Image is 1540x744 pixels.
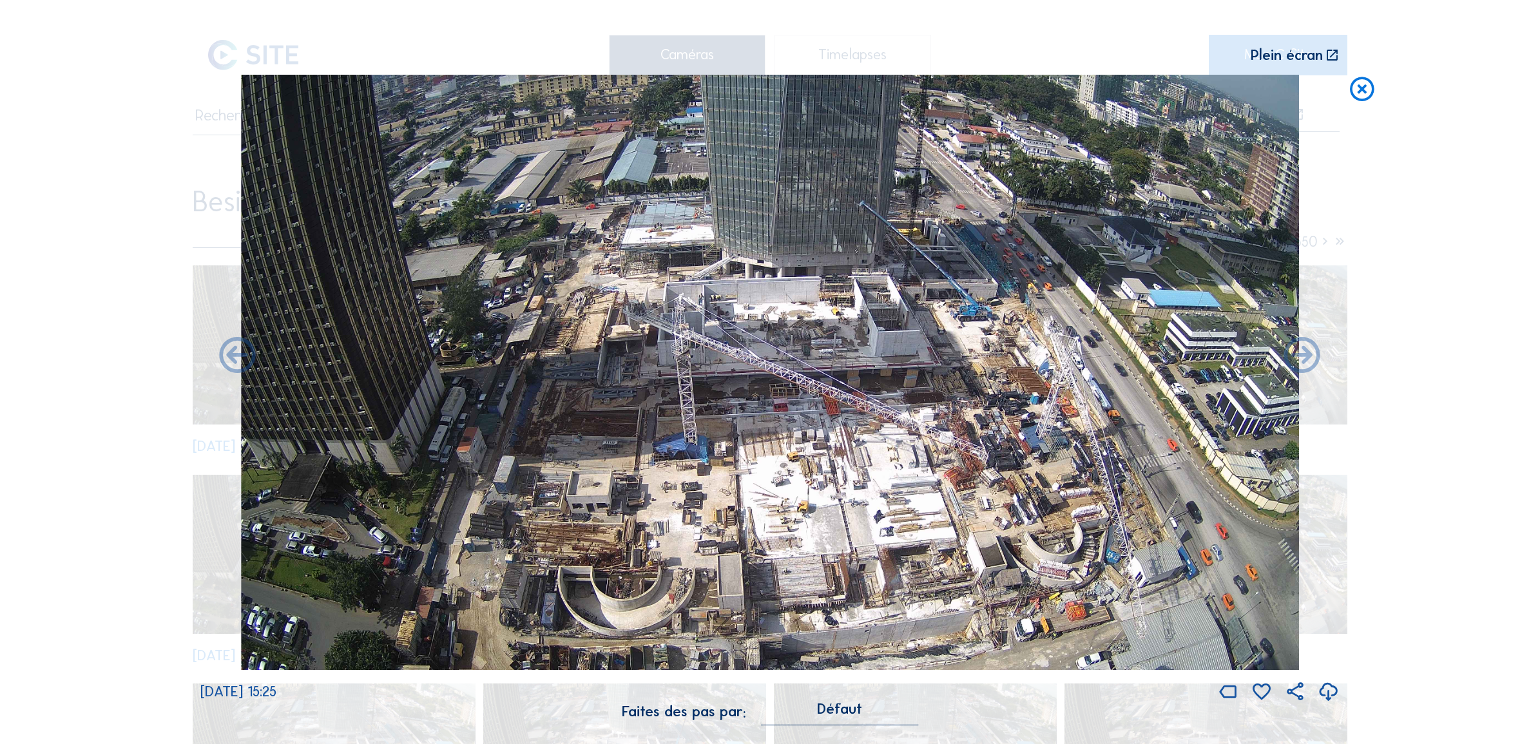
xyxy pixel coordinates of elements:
[1280,335,1324,379] i: Back
[200,683,276,700] span: [DATE] 15:25
[817,703,862,715] div: Défaut
[1251,48,1323,64] div: Plein écran
[762,703,919,725] div: Défaut
[622,705,746,720] div: Faites des pas par:
[216,335,260,379] i: Forward
[241,75,1300,670] img: Image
